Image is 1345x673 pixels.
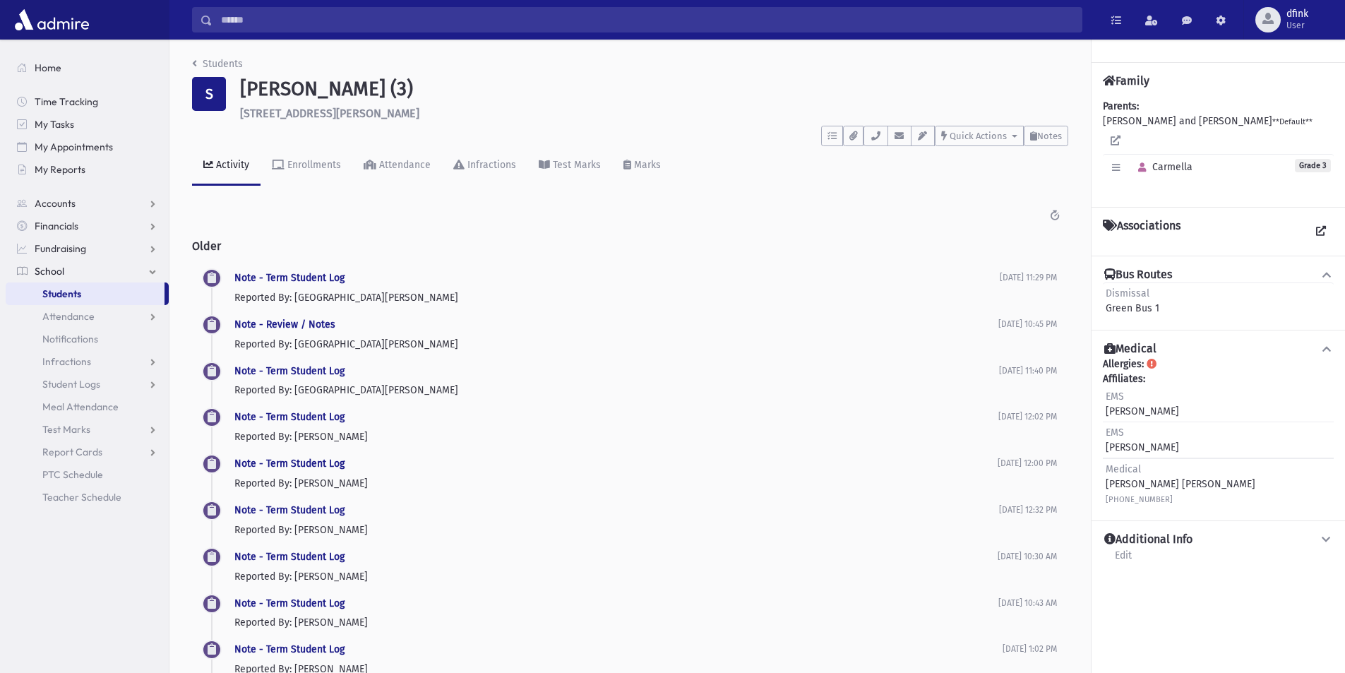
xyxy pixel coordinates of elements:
span: Notes [1037,131,1062,141]
button: Notes [1024,126,1068,146]
a: Infractions [6,350,169,373]
h4: Bus Routes [1104,268,1172,282]
span: Test Marks [42,423,90,436]
a: My Appointments [6,136,169,158]
div: [PERSON_NAME] and [PERSON_NAME] [1103,99,1334,196]
span: My Reports [35,163,85,176]
span: EMS [1106,427,1124,439]
a: Note - Term Student Log [234,272,345,284]
span: Fundraising [35,242,86,255]
div: Test Marks [550,159,601,171]
a: View all Associations [1308,219,1334,244]
span: Teacher Schedule [42,491,121,504]
span: Time Tracking [35,95,98,108]
a: Note - Term Student Log [234,551,345,563]
a: Note - Review / Notes [234,318,335,330]
a: Test Marks [6,418,169,441]
span: Carmella [1132,161,1192,173]
p: Reported By: [GEOGRAPHIC_DATA][PERSON_NAME] [234,383,999,398]
div: [PERSON_NAME] [1106,389,1179,419]
span: Report Cards [42,446,102,458]
span: [DATE] 1:02 PM [1003,644,1057,654]
h2: Older [192,228,1068,264]
a: Enrollments [261,146,352,186]
p: Reported By: [PERSON_NAME] [234,523,999,537]
div: Attendance [376,159,431,171]
a: Attendance [352,146,442,186]
div: S [192,77,226,111]
small: [PHONE_NUMBER] [1106,495,1173,504]
a: Report Cards [6,441,169,463]
h4: Family [1103,74,1149,88]
span: [DATE] 12:00 PM [998,458,1057,468]
span: Student Logs [42,378,100,391]
span: My Tasks [35,118,74,131]
h1: [PERSON_NAME] (3) [240,77,1068,101]
button: Quick Actions [935,126,1024,146]
button: Medical [1103,342,1334,357]
p: Reported By: [PERSON_NAME] [234,615,998,630]
span: [DATE] 12:32 PM [999,505,1057,515]
a: Marks [612,146,672,186]
span: [DATE] 11:40 PM [999,366,1057,376]
a: Students [6,282,165,305]
p: Reported By: [PERSON_NAME] [234,476,998,491]
span: Home [35,61,61,74]
a: Note - Term Student Log [234,597,345,609]
a: Note - Term Student Log [234,411,345,423]
a: My Reports [6,158,169,181]
span: Students [42,287,81,300]
span: Meal Attendance [42,400,119,413]
a: Activity [192,146,261,186]
a: Note - Term Student Log [234,365,345,377]
a: Meal Attendance [6,395,169,418]
a: Attendance [6,305,169,328]
div: [PERSON_NAME] [1106,425,1179,455]
span: My Appointments [35,141,113,153]
span: Quick Actions [950,131,1007,141]
b: Affiliates: [1103,373,1145,385]
div: Marks [631,159,661,171]
a: Infractions [442,146,527,186]
a: Home [6,56,169,79]
h4: Additional Info [1104,532,1192,547]
a: School [6,260,169,282]
a: Student Logs [6,373,169,395]
h4: Associations [1103,219,1180,244]
p: Reported By: [GEOGRAPHIC_DATA][PERSON_NAME] [234,290,1000,305]
a: Teacher Schedule [6,486,169,508]
a: Students [192,58,243,70]
a: Fundraising [6,237,169,260]
a: Note - Term Student Log [234,504,345,516]
p: Reported By: [GEOGRAPHIC_DATA][PERSON_NAME] [234,337,998,352]
span: [DATE] 10:45 PM [998,319,1057,329]
span: Financials [35,220,78,232]
img: AdmirePro [11,6,92,34]
span: [DATE] 12:02 PM [998,412,1057,422]
a: Note - Term Student Log [234,643,345,655]
span: Medical [1106,463,1141,475]
span: [DATE] 10:30 AM [998,552,1057,561]
button: Bus Routes [1103,268,1334,282]
span: School [35,265,64,278]
div: Activity [213,159,249,171]
a: My Tasks [6,113,169,136]
span: User [1286,20,1308,31]
a: Note - Term Student Log [234,458,345,470]
b: Parents: [1103,100,1139,112]
span: Infractions [42,355,91,368]
span: [DATE] 11:29 PM [1000,273,1057,282]
div: Infractions [465,159,516,171]
div: Enrollments [285,159,341,171]
h4: Medical [1104,342,1156,357]
div: Green Bus 1 [1106,286,1159,316]
div: [PERSON_NAME] [PERSON_NAME] [1106,462,1255,506]
a: Time Tracking [6,90,169,113]
span: dfink [1286,8,1308,20]
span: Accounts [35,197,76,210]
span: [DATE] 10:43 AM [998,598,1057,608]
a: Notifications [6,328,169,350]
button: Additional Info [1103,532,1334,547]
p: Reported By: [PERSON_NAME] [234,429,998,444]
b: Allergies: [1103,358,1144,370]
